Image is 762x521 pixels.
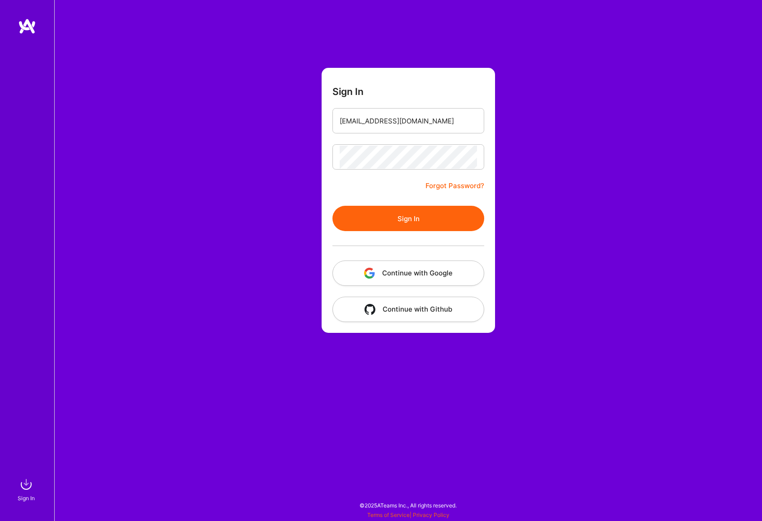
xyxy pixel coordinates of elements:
button: Continue with Github [332,297,484,322]
button: Continue with Google [332,260,484,286]
a: Forgot Password? [425,180,484,191]
div: © 2025 ATeams Inc., All rights reserved. [54,494,762,516]
img: logo [18,18,36,34]
a: Terms of Service [367,512,410,518]
img: icon [364,268,375,279]
input: Email... [340,109,477,133]
img: sign in [17,475,35,493]
a: Privacy Policy [413,512,449,518]
img: icon [365,304,375,315]
a: sign inSign In [19,475,35,503]
h3: Sign In [332,86,364,97]
span: | [367,512,449,518]
button: Sign In [332,206,484,231]
div: Sign In [18,493,35,503]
